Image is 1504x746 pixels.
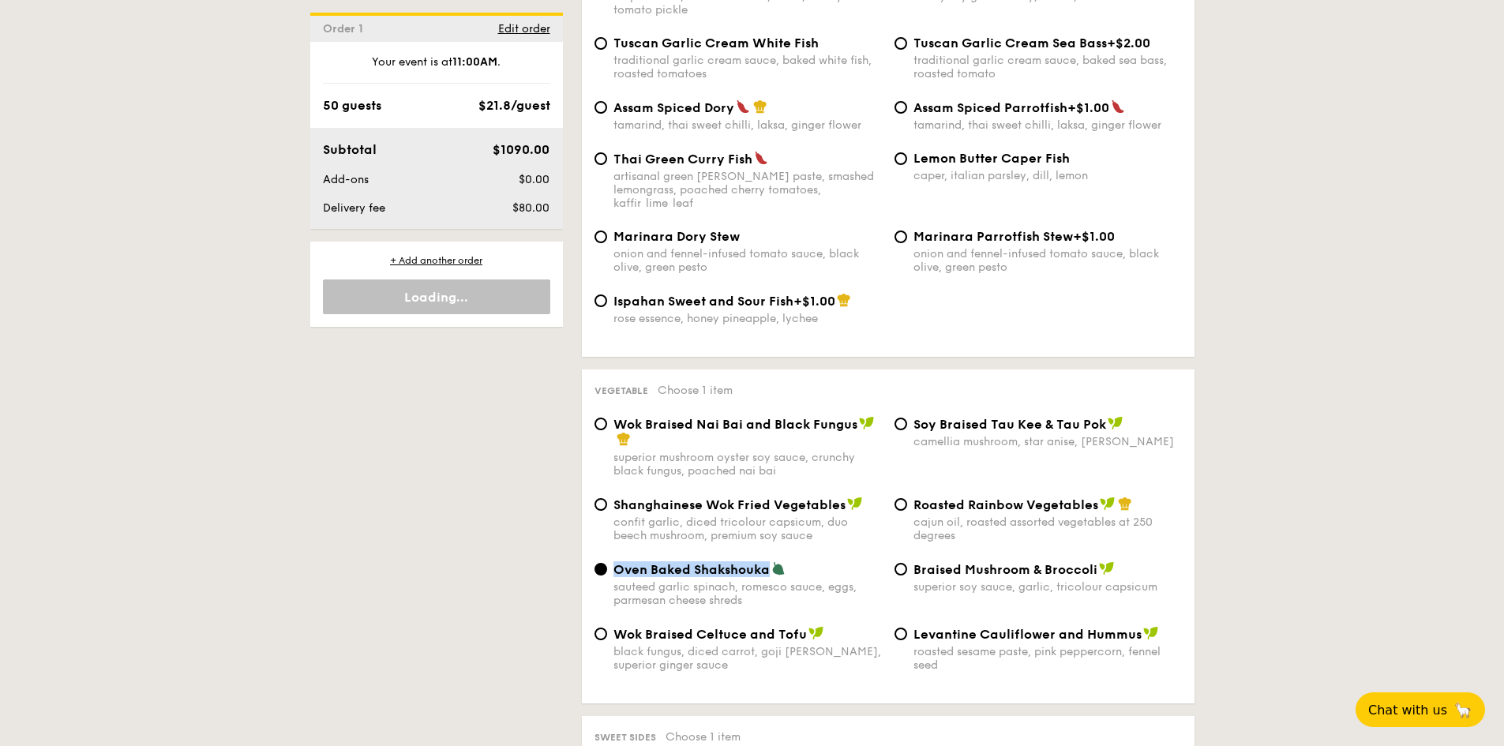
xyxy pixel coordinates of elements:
span: Wok Braised Nai Bai and Black Fungus [613,417,857,432]
span: Choose 1 item [658,384,733,397]
span: Shanghainese Wok Fried Vegetables [613,497,846,512]
div: $21.8/guest [478,96,550,115]
span: Tuscan Garlic Cream White Fish [613,36,819,51]
span: Sweet sides [594,732,656,743]
div: artisanal green [PERSON_NAME] paste, smashed lemongrass, poached cherry tomatoes, kaffir lime leaf [613,170,882,210]
div: camellia mushroom, star anise, [PERSON_NAME] [913,435,1182,448]
span: Braised Mushroom & Broccoli [913,562,1097,577]
img: icon-spicy.37a8142b.svg [736,99,750,114]
div: onion and fennel-infused tomato sauce, black olive, green pesto [613,247,882,274]
div: caper, italian parsley, dill, lemon [913,169,1182,182]
input: Shanghainese Wok Fried Vegetablesconfit garlic, diced tricolour capsicum, duo beech mushroom, pre... [594,498,607,511]
input: Oven Baked Shakshoukasauteed garlic spinach, romesco sauce, eggs, parmesan cheese shreds [594,563,607,575]
img: icon-vegan.f8ff3823.svg [847,497,863,511]
div: onion and fennel-infused tomato sauce, black olive, green pesto [913,247,1182,274]
input: Tuscan Garlic Cream Sea Bass+$2.00traditional garlic cream sauce, baked sea bass, roasted tomato [895,37,907,50]
div: black fungus, diced carrot, goji [PERSON_NAME], superior ginger sauce [613,645,882,672]
input: Lemon Butter Caper Fishcaper, italian parsley, dill, lemon [895,152,907,165]
span: Assam Spiced Parrotfish [913,100,1067,115]
img: icon-vegan.f8ff3823.svg [1143,626,1159,640]
input: Tuscan Garlic Cream White Fishtraditional garlic cream sauce, baked white fish, roasted tomatoes [594,37,607,50]
img: icon-vegan.f8ff3823.svg [1099,561,1115,575]
span: Tuscan Garlic Cream Sea Bass [913,36,1107,51]
div: tamarind, thai sweet chilli, laksa, ginger flower [913,118,1182,132]
img: icon-spicy.37a8142b.svg [754,151,768,165]
div: roasted sesame paste, pink peppercorn, fennel seed [913,645,1182,672]
img: icon-vegan.f8ff3823.svg [1100,497,1116,511]
span: +$1.00 [1073,229,1115,244]
span: Assam Spiced Dory [613,100,734,115]
span: Marinara Dory Stew [613,229,740,244]
img: icon-chef-hat.a58ddaea.svg [837,293,851,307]
div: Loading... [323,279,550,314]
button: Chat with us🦙 [1356,692,1485,727]
div: rose essence, honey pineapple, lychee [613,312,882,325]
span: $0.00 [519,173,549,186]
input: Assam Spiced Parrotfish+$1.00tamarind, thai sweet chilli, laksa, ginger flower [895,101,907,114]
div: confit garlic, diced tricolour capsicum, duo beech mushroom, premium soy sauce [613,515,882,542]
input: Thai Green Curry Fishartisanal green [PERSON_NAME] paste, smashed lemongrass, poached cherry toma... [594,152,607,165]
strong: 11:00AM [452,55,497,69]
input: Wok Braised Nai Bai and Black Fungussuperior mushroom oyster soy sauce, crunchy black fungus, poa... [594,418,607,430]
img: icon-chef-hat.a58ddaea.svg [753,99,767,114]
span: $1090.00 [493,142,549,157]
div: Your event is at . [323,54,550,84]
input: ⁠Soy Braised Tau Kee & Tau Pokcamellia mushroom, star anise, [PERSON_NAME] [895,418,907,430]
div: tamarind, thai sweet chilli, laksa, ginger flower [613,118,882,132]
span: Thai Green Curry Fish [613,152,752,167]
input: Roasted Rainbow Vegetablescajun oil, roasted assorted vegetables at 250 degrees [895,498,907,511]
span: Wok Braised Celtuce and Tofu [613,627,807,642]
div: + Add another order [323,254,550,267]
span: $80.00 [512,201,549,215]
span: Chat with us [1368,703,1447,718]
div: sauteed garlic spinach, romesco sauce, eggs, parmesan cheese shreds [613,580,882,607]
span: +$2.00 [1107,36,1150,51]
span: Levantine Cauliflower and Hummus [913,627,1142,642]
span: Ispahan Sweet and Sour Fish [613,294,793,309]
input: Braised Mushroom & Broccolisuperior soy sauce, garlic, tricolour capsicum [895,563,907,575]
input: Levantine Cauliflower and Hummusroasted sesame paste, pink peppercorn, fennel seed [895,628,907,640]
span: Delivery fee [323,201,385,215]
span: Choose 1 item [666,730,741,744]
span: Add-ons [323,173,369,186]
span: Roasted Rainbow Vegetables [913,497,1098,512]
div: traditional garlic cream sauce, baked white fish, roasted tomatoes [613,54,882,81]
input: Assam Spiced Dorytamarind, thai sweet chilli, laksa, ginger flower [594,101,607,114]
span: 🦙 [1453,701,1472,719]
input: Marinara Parrotfish Stew+$1.00onion and fennel-infused tomato sauce, black olive, green pesto [895,231,907,243]
span: +$1.00 [793,294,835,309]
span: ⁠Soy Braised Tau Kee & Tau Pok [913,417,1106,432]
div: 50 guests [323,96,381,115]
div: traditional garlic cream sauce, baked sea bass, roasted tomato [913,54,1182,81]
input: Wok Braised Celtuce and Tofublack fungus, diced carrot, goji [PERSON_NAME], superior ginger sauce [594,628,607,640]
input: Marinara Dory Stewonion and fennel-infused tomato sauce, black olive, green pesto [594,231,607,243]
div: superior soy sauce, garlic, tricolour capsicum [913,580,1182,594]
img: icon-chef-hat.a58ddaea.svg [617,432,631,446]
img: icon-vegan.f8ff3823.svg [1108,416,1123,430]
span: +$1.00 [1067,100,1109,115]
span: Oven Baked Shakshouka [613,562,770,577]
img: icon-vegetarian.fe4039eb.svg [771,561,786,575]
img: icon-chef-hat.a58ddaea.svg [1118,497,1132,511]
img: icon-spicy.37a8142b.svg [1111,99,1125,114]
div: superior mushroom oyster soy sauce, crunchy black fungus, poached nai bai [613,451,882,478]
span: Subtotal [323,142,377,157]
div: cajun oil, roasted assorted vegetables at 250 degrees [913,515,1182,542]
img: icon-vegan.f8ff3823.svg [808,626,824,640]
span: Vegetable [594,385,648,396]
span: Edit order [498,22,550,36]
span: Order 1 [323,22,369,36]
input: Ispahan Sweet and Sour Fish+$1.00rose essence, honey pineapple, lychee [594,294,607,307]
span: Lemon Butter Caper Fish [913,151,1070,166]
img: icon-vegan.f8ff3823.svg [859,416,875,430]
span: Marinara Parrotfish Stew [913,229,1073,244]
